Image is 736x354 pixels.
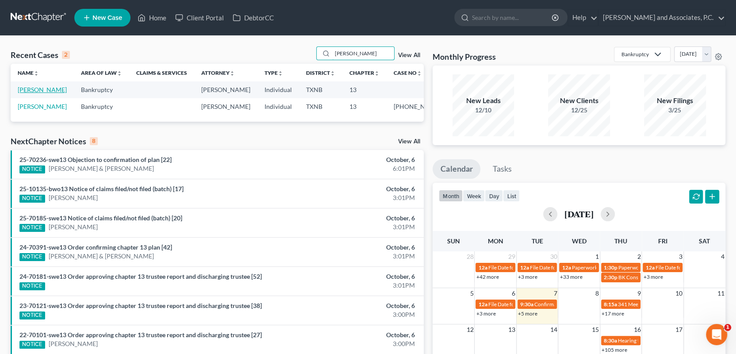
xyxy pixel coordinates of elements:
td: [PHONE_NUMBER] [387,98,456,115]
span: 29 [507,251,516,262]
span: 16 [632,324,641,335]
div: Recent Cases [11,50,70,60]
span: 2 [636,251,641,262]
i: unfold_more [278,71,283,76]
button: day [485,190,503,202]
span: 3 [678,251,683,262]
div: October, 6 [289,272,415,281]
a: +17 more [602,310,624,317]
td: [PERSON_NAME] [194,81,257,98]
span: Hearing for [PERSON_NAME] [618,337,687,344]
div: October, 6 [289,214,415,223]
span: 7 [552,288,558,299]
span: 28 [465,251,474,262]
div: October, 6 [289,155,415,164]
span: Sun [447,237,460,245]
h2: [DATE] [564,209,594,219]
a: [PERSON_NAME] [49,193,98,202]
div: NOTICE [19,253,45,261]
a: Case Nounfold_more [394,69,422,76]
div: NOTICE [19,341,45,349]
span: 12a [478,264,487,271]
div: NOTICE [19,165,45,173]
a: Districtunfold_more [306,69,335,76]
div: October, 6 [289,185,415,193]
span: 2:30p [604,274,617,281]
span: Wed [572,237,586,245]
div: 12/10 [452,106,514,115]
span: 9:30a [520,301,533,308]
span: 12a [520,264,529,271]
span: 13 [507,324,516,335]
span: 341 Meeting for [PERSON_NAME] [618,301,698,308]
div: NOTICE [19,312,45,319]
a: [PERSON_NAME] and Associates, P.C. [598,10,725,26]
span: BK Consult for [PERSON_NAME], Van [618,274,706,281]
div: 8 [90,137,98,145]
i: unfold_more [417,71,422,76]
span: 17 [675,324,683,335]
span: 6 [511,288,516,299]
div: New Clients [548,96,610,106]
span: 14 [549,324,558,335]
span: File Date for [PERSON_NAME] [655,264,726,271]
i: unfold_more [117,71,122,76]
div: New Leads [452,96,514,106]
i: unfold_more [330,71,335,76]
a: [PERSON_NAME] [49,339,98,348]
div: NOTICE [19,195,45,203]
div: Bankruptcy [621,50,649,58]
i: unfold_more [230,71,235,76]
span: 30 [549,251,558,262]
div: October, 6 [289,243,415,252]
a: +5 more [518,310,537,317]
span: 12a [645,264,654,271]
div: 12/25 [548,106,610,115]
span: 9 [636,288,641,299]
span: Tue [532,237,543,245]
div: 2 [62,51,70,59]
div: NextChapter Notices [11,136,98,146]
a: 25-10135-bwo13 Notice of claims filed/not filed (batch) [17] [19,185,184,192]
div: 6:01PM [289,164,415,173]
a: Tasks [484,159,519,179]
span: 1:30p [604,264,617,271]
span: Paperwork appt for [PERSON_NAME] [571,264,659,271]
a: 25-70236-swe13 Objection to confirmation of plan [22] [19,156,172,163]
a: Calendar [433,159,480,179]
button: month [439,190,463,202]
span: 12a [478,301,487,308]
span: 1 [724,324,731,331]
a: Area of Lawunfold_more [81,69,122,76]
a: [PERSON_NAME] & [PERSON_NAME] [49,164,154,173]
td: 13 [342,98,387,115]
span: Confirmation hearing for [PERSON_NAME] [534,301,635,308]
a: 24-70391-swe13 Order confirming chapter 13 plan [42] [19,243,172,251]
span: 8:15a [604,301,617,308]
span: 8 [594,288,600,299]
i: unfold_more [34,71,39,76]
a: +33 more [560,273,582,280]
a: Nameunfold_more [18,69,39,76]
td: Bankruptcy [74,81,129,98]
a: 22-70101-swe13 Order approving chapter 13 trustee report and discharging trustee [27] [19,331,262,339]
div: 3:00PM [289,310,415,319]
span: File Date for [PERSON_NAME] [488,301,559,308]
td: TXNB [299,98,342,115]
a: Attorneyunfold_more [201,69,235,76]
span: 4 [720,251,725,262]
a: 24-70181-swe13 Order approving chapter 13 trustee report and discharging trustee [52] [19,273,262,280]
div: 3/25 [644,106,706,115]
iframe: Intercom live chat [706,324,727,345]
a: View All [398,52,420,58]
div: New Filings [644,96,706,106]
a: 23-70121-swe13 Order approving chapter 13 trustee report and discharging trustee [38] [19,302,262,309]
a: [PERSON_NAME] & [PERSON_NAME] [49,252,154,261]
button: week [463,190,485,202]
td: TXNB [299,81,342,98]
th: Claims & Services [129,64,194,81]
span: New Case [92,15,122,21]
div: October, 6 [289,331,415,339]
a: DebtorCC [228,10,278,26]
a: +3 more [643,273,663,280]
